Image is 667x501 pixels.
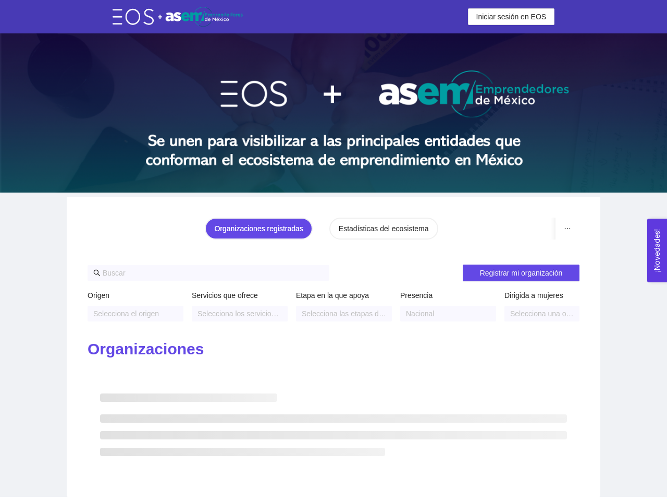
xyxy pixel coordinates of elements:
[400,290,433,301] label: Presencia
[463,265,579,281] button: Registrar mi organización
[468,8,555,25] button: Iniciar sesión en EOS
[476,11,547,22] span: Iniciar sesión en EOS
[103,267,324,279] input: Buscar
[192,290,258,301] label: Servicios que ofrece
[555,218,579,240] button: ellipsis
[113,7,243,26] img: eos-asem-logo.38b026ae.png
[214,223,303,234] div: Organizaciones registradas
[647,219,667,282] button: Open Feedback Widget
[564,225,571,232] span: ellipsis
[480,267,563,279] span: Registrar mi organización
[339,223,429,234] div: Estadísticas del ecosistema
[504,290,563,301] label: Dirigida a mujeres
[93,269,101,277] span: search
[88,339,579,360] h2: Organizaciones
[296,290,369,301] label: Etapa en la que apoya
[88,290,109,301] label: Origen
